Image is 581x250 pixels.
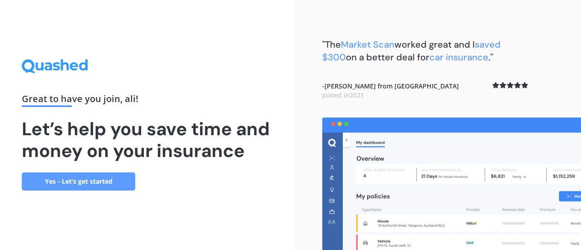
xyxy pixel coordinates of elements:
img: dashboard.webp [322,118,581,250]
div: Great to have you join , ali ! [22,94,273,107]
span: Joined in 2021 [322,91,364,99]
span: car insurance [429,51,488,63]
b: - [PERSON_NAME] from [GEOGRAPHIC_DATA] [322,82,459,99]
a: Yes - Let’s get started [22,172,135,191]
span: Market Scan [341,39,394,50]
h1: Let’s help you save time and money on your insurance [22,118,273,162]
b: "The worked great and I on a better deal for ." [322,39,501,63]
